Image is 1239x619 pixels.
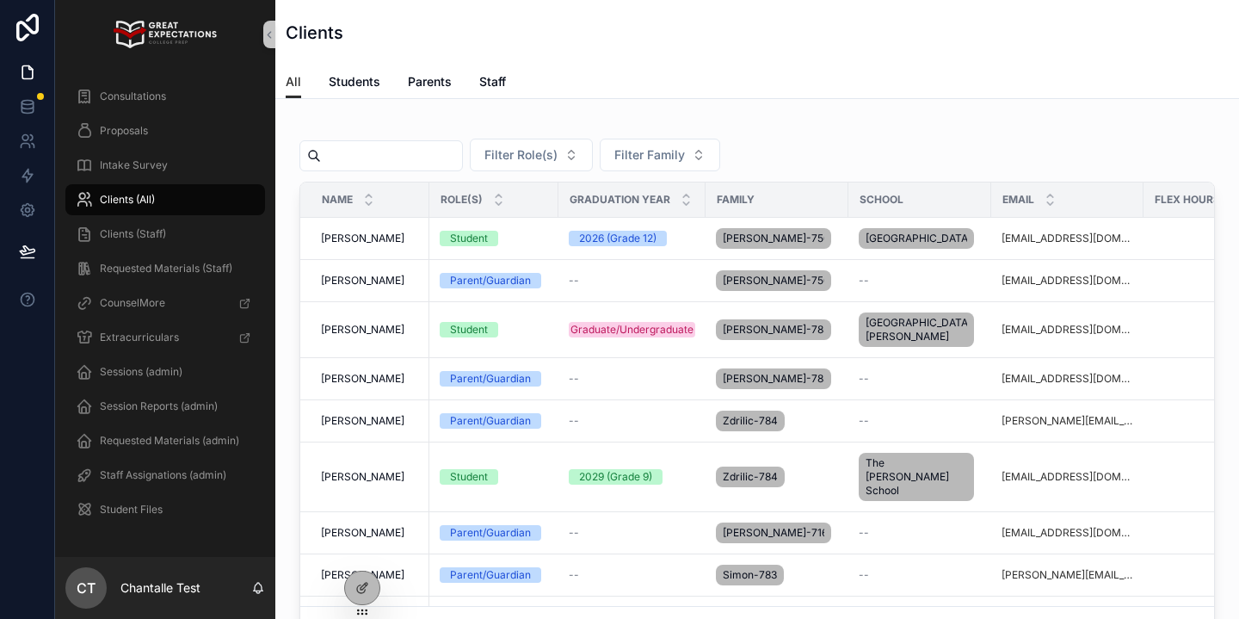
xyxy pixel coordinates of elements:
[65,219,265,250] a: Clients (Staff)
[120,579,200,597] p: Chantalle Test
[321,232,419,245] a: [PERSON_NAME]
[321,526,404,540] span: [PERSON_NAME]
[440,525,548,541] a: Parent/Guardian
[859,568,981,582] a: --
[484,146,558,164] span: Filter Role(s)
[569,274,695,288] a: --
[1002,323,1133,337] a: [EMAIL_ADDRESS][DOMAIN_NAME]
[716,463,838,491] a: Zdrilic-784
[569,414,579,428] span: --
[321,470,404,484] span: [PERSON_NAME]
[114,21,216,48] img: App logo
[1002,568,1133,582] a: [PERSON_NAME][EMAIL_ADDRESS][DOMAIN_NAME]
[286,21,343,45] h1: Clients
[579,231,656,246] div: 2026 (Grade 12)
[100,434,239,448] span: Requested Materials (admin)
[1002,414,1133,428] a: [PERSON_NAME][EMAIL_ADDRESS][DOMAIN_NAME]
[55,69,275,548] div: scrollable content
[569,322,695,337] a: Graduate/Undergraduate
[450,231,488,246] div: Student
[440,231,548,246] a: Student
[322,193,353,207] span: Name
[100,262,232,275] span: Requested Materials (Staff)
[329,66,380,101] a: Students
[100,158,168,172] span: Intake Survey
[1002,274,1133,288] a: [EMAIL_ADDRESS][DOMAIN_NAME]
[569,372,695,386] a: --
[1002,470,1133,484] a: [EMAIL_ADDRESS][DOMAIN_NAME]
[329,73,380,90] span: Students
[716,225,838,252] a: [PERSON_NAME]-756
[716,365,838,393] a: [PERSON_NAME]-785
[450,371,531,387] div: Parent/Guardian
[100,193,155,207] span: Clients (All)
[723,323,824,337] span: [PERSON_NAME]-785
[77,578,96,598] span: CT
[859,526,981,540] a: --
[716,519,838,547] a: [PERSON_NAME]-716
[100,365,182,379] span: Sessions (admin)
[866,456,967,498] span: The [PERSON_NAME] School
[859,274,981,288] a: --
[440,273,548,288] a: Parent/Guardian
[65,115,265,146] a: Proposals
[723,274,824,288] span: [PERSON_NAME]-756
[716,316,838,344] a: [PERSON_NAME]-785
[1002,526,1133,540] a: [EMAIL_ADDRESS][DOMAIN_NAME]
[859,414,869,428] span: --
[321,274,404,288] span: [PERSON_NAME]
[723,232,824,245] span: [PERSON_NAME]-756
[450,322,488,337] div: Student
[321,372,404,386] span: [PERSON_NAME]
[716,407,838,435] a: Zdrilic-784
[569,469,695,485] a: 2029 (Grade 9)
[723,372,824,386] span: [PERSON_NAME]-785
[321,323,404,337] span: [PERSON_NAME]
[441,193,483,207] span: Role(s)
[321,232,404,245] span: [PERSON_NAME]
[321,470,419,484] a: [PERSON_NAME]
[569,231,695,246] a: 2026 (Grade 12)
[579,469,652,485] div: 2029 (Grade 9)
[1002,232,1133,245] a: [EMAIL_ADDRESS][DOMAIN_NAME]
[440,371,548,387] a: Parent/Guardian
[570,193,670,207] span: Graduation Year
[569,526,579,540] span: --
[440,469,548,485] a: Student
[866,232,967,245] span: [GEOGRAPHIC_DATA]
[569,274,579,288] span: --
[100,296,165,310] span: CounselMore
[65,460,265,491] a: Staff Assignations (admin)
[440,322,548,337] a: Student
[859,372,981,386] a: --
[450,525,531,541] div: Parent/Guardian
[100,503,163,517] span: Student Files
[723,568,777,582] span: Simon-783
[65,356,265,387] a: Sessions (admin)
[859,372,869,386] span: --
[569,414,695,428] a: --
[1002,372,1133,386] a: [EMAIL_ADDRESS][DOMAIN_NAME]
[723,526,824,540] span: [PERSON_NAME]-716
[321,372,419,386] a: [PERSON_NAME]
[716,267,838,294] a: [PERSON_NAME]-756
[100,331,179,344] span: Extracurriculars
[321,414,419,428] a: [PERSON_NAME]
[1002,193,1034,207] span: Email
[859,414,981,428] a: --
[65,184,265,215] a: Clients (All)
[859,274,869,288] span: --
[859,526,869,540] span: --
[723,470,778,484] span: Zdrilic-784
[479,66,506,101] a: Staff
[321,323,419,337] a: [PERSON_NAME]
[866,316,967,344] span: [GEOGRAPHIC_DATA][PERSON_NAME]
[569,568,695,582] a: --
[65,288,265,319] a: CounselMore
[569,568,579,582] span: --
[569,372,579,386] span: --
